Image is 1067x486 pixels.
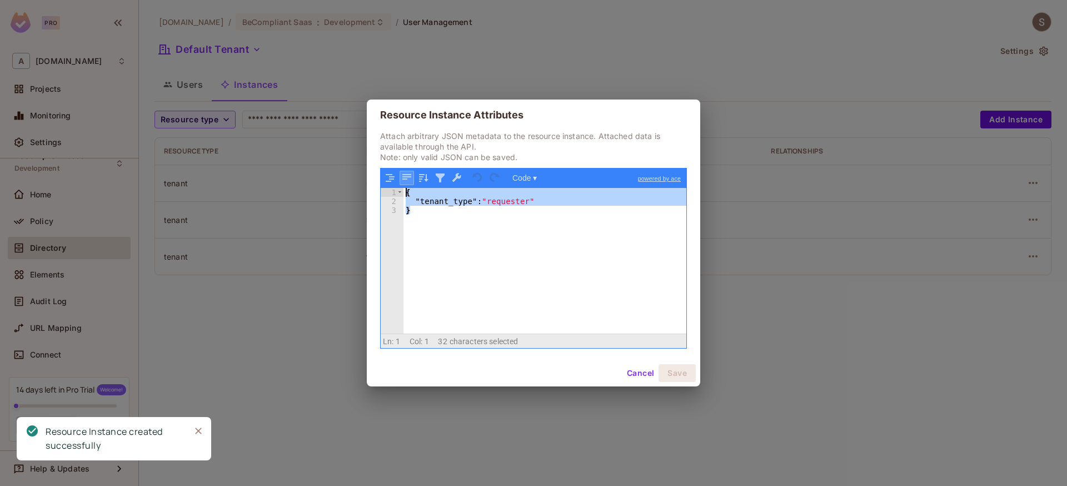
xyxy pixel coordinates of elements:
a: powered by ace [632,168,686,189]
span: characters selected [450,337,518,346]
p: Attach arbitrary JSON metadata to the resource instance. Attached data is available through the A... [380,131,687,162]
button: Close [190,423,207,439]
span: Ln: [383,337,393,346]
button: Sort contents [416,171,431,185]
div: 1 [381,188,403,197]
button: Undo last action (Ctrl+Z) [471,171,485,185]
button: Repair JSON: fix quotes and escape characters, remove comments and JSONP notation, turn JavaScrip... [450,171,464,185]
button: Format JSON data, with proper indentation and line feeds (Ctrl+I) [383,171,397,185]
button: Filter, sort, or transform contents [433,171,447,185]
span: Col: [410,337,423,346]
div: Resource Instance created successfully [46,425,181,453]
span: 32 [438,337,447,346]
span: 1 [425,337,429,346]
h2: Resource Instance Attributes [367,100,700,131]
button: Save [659,364,696,382]
div: 2 [381,197,403,206]
button: Cancel [622,364,659,382]
span: 1 [396,337,400,346]
button: Compact JSON data, remove all whitespaces (Ctrl+Shift+I) [400,171,414,185]
button: Redo (Ctrl+Shift+Z) [487,171,502,185]
button: Code ▾ [508,171,541,185]
div: 3 [381,206,403,215]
